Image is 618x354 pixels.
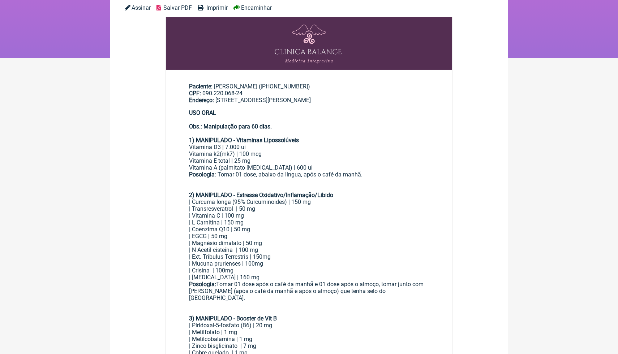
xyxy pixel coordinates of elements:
[189,83,213,90] span: Paciente:
[189,281,216,288] strong: Posologia:
[163,4,192,11] span: Salvar PDF
[189,109,216,116] strong: USO ORAL
[189,123,272,130] strong: Obs.: Manipulação para 60 dias.
[233,4,272,11] a: Encaminhar
[132,4,151,11] span: Assinar
[189,315,277,322] strong: 3) MANIPULADO - Booster de Vit B
[189,83,429,104] div: [PERSON_NAME] ([PHONE_NUMBER])
[189,171,429,198] div: : Tomar 01 dose, abaixo da língua, após o café da manhã.
[189,157,429,164] div: Vitamina E total | 25 mg
[125,4,151,11] a: Assinar
[189,198,429,281] div: | Curcuma longa (95% Curcuminoides) | 150 mg | Transresveratrol | 50 mg | Vitamina C | 100 mg | L...
[189,150,429,157] div: Vitamina k2(mk7) | 100 mcg
[206,4,228,11] span: Imprimir
[189,164,429,171] div: Vitamina A (palmitato [MEDICAL_DATA]) | 600 ui
[189,137,299,144] strong: 1) MANIPULADO - Vitaminas Lipossolúveis
[241,4,272,11] span: Encaminhar
[189,171,215,178] strong: Posologia
[189,144,429,150] div: Vitamina D3 | 7.000 ui
[166,17,452,70] img: OHRMBDAMBDLv2SiBD+EP9LuaQDBICIzAAAAAAAAAAAAAAAAAAAAAAAEAM3AEAAAAAAAAAAAAAAAAAAAAAAAAAAAAAYuAOAAAA...
[189,97,429,104] div: [STREET_ADDRESS][PERSON_NAME]
[156,4,192,11] a: Salvar PDF
[189,90,429,97] div: 090.220.068-24
[189,97,214,104] span: Endereço:
[198,4,227,11] a: Imprimir
[189,192,333,198] strong: 2) MANIPULADO - Estresse Oxidativo/Inflamação/Libido
[189,90,201,97] span: CPF:
[189,281,429,322] div: Tomar 01 dose após o café da manhã e 01 dose após o almoço, tomar junto com [PERSON_NAME] (após o...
